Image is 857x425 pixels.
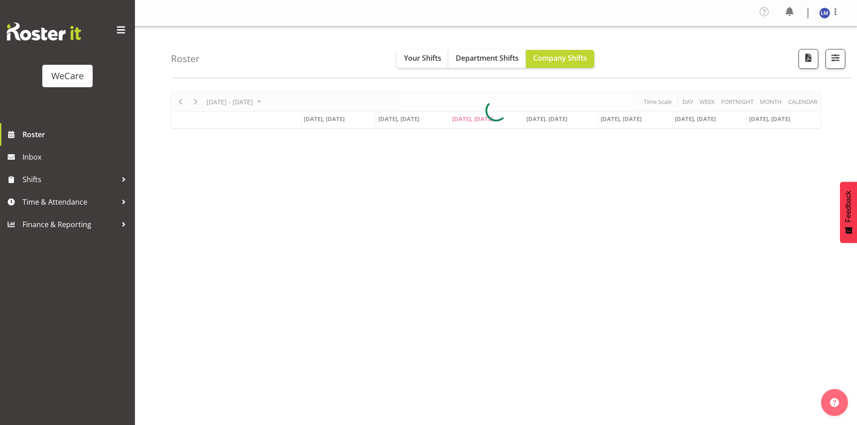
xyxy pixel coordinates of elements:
[826,49,845,69] button: Filter Shifts
[799,49,818,69] button: Download a PDF of the roster according to the set date range.
[526,50,594,68] button: Company Shifts
[22,218,117,231] span: Finance & Reporting
[830,398,839,407] img: help-xxl-2.png
[819,8,830,18] img: lainie-montgomery10478.jpg
[22,195,117,209] span: Time & Attendance
[22,173,117,186] span: Shifts
[840,182,857,243] button: Feedback - Show survey
[844,191,853,222] span: Feedback
[404,53,441,63] span: Your Shifts
[456,53,519,63] span: Department Shifts
[533,53,587,63] span: Company Shifts
[449,50,526,68] button: Department Shifts
[22,128,130,141] span: Roster
[51,69,84,83] div: WeCare
[171,54,200,64] h4: Roster
[7,22,81,40] img: Rosterit website logo
[22,150,130,164] span: Inbox
[397,50,449,68] button: Your Shifts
